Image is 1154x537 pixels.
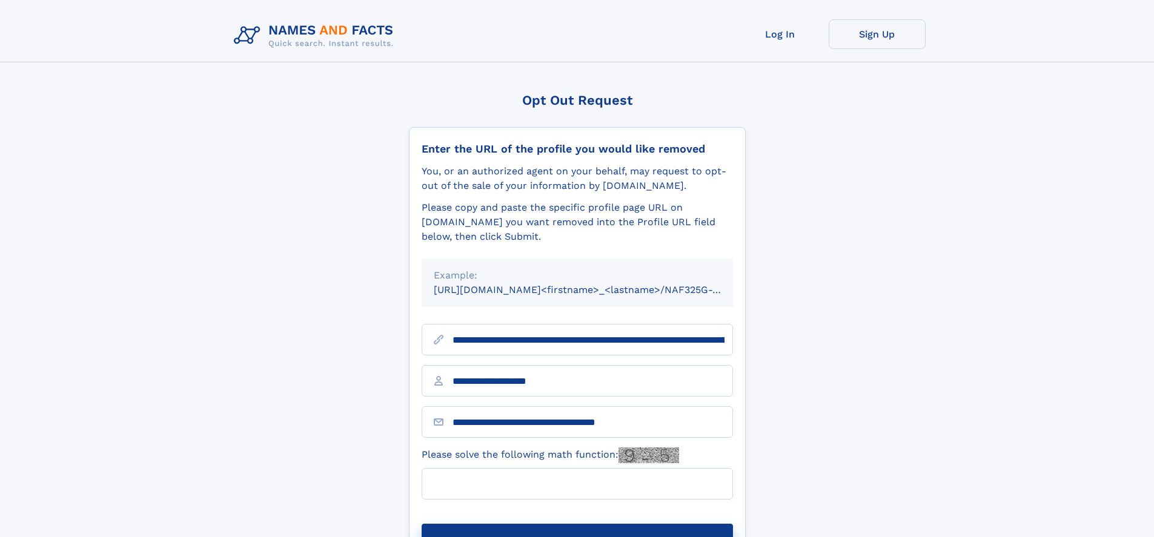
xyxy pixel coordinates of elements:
[422,142,733,156] div: Enter the URL of the profile you would like removed
[229,19,403,52] img: Logo Names and Facts
[422,164,733,193] div: You, or an authorized agent on your behalf, may request to opt-out of the sale of your informatio...
[434,268,721,283] div: Example:
[829,19,926,49] a: Sign Up
[422,200,733,244] div: Please copy and paste the specific profile page URL on [DOMAIN_NAME] you want removed into the Pr...
[422,447,679,463] label: Please solve the following math function:
[434,284,756,295] small: [URL][DOMAIN_NAME]<firstname>_<lastname>/NAF325G-xxxxxxxx
[409,93,746,108] div: Opt Out Request
[732,19,829,49] a: Log In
